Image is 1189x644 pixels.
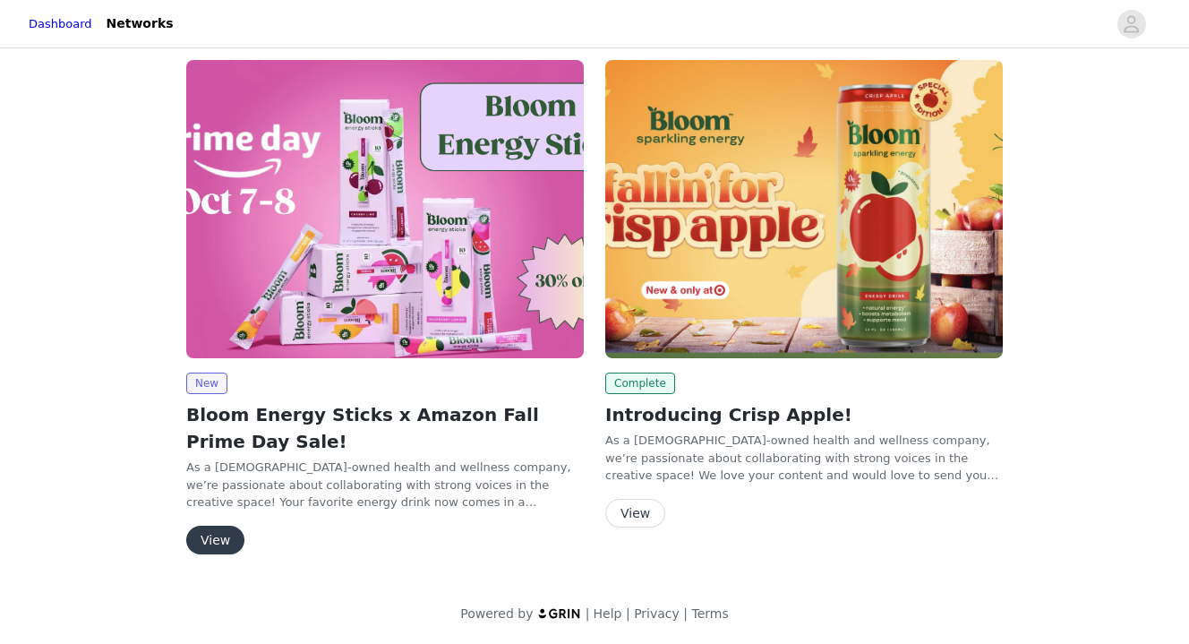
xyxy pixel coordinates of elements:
p: As a [DEMOGRAPHIC_DATA]-owned health and wellness company, we’re passionate about collaborating w... [605,432,1003,485]
img: Bloom Nutrition [186,60,584,358]
img: logo [537,607,582,619]
p: As a [DEMOGRAPHIC_DATA]-owned health and wellness company, we’re passionate about collaborating w... [186,459,584,511]
div: avatar [1123,10,1140,39]
span: Powered by [460,606,533,621]
button: View [186,526,244,554]
button: View [605,499,665,528]
a: Networks [96,4,184,44]
h2: Introducing Crisp Apple! [605,401,1003,428]
a: Dashboard [29,15,92,33]
a: Terms [691,606,728,621]
a: Help [594,606,622,621]
span: | [586,606,590,621]
span: New [186,373,227,394]
a: Privacy [634,606,680,621]
h2: Bloom Energy Sticks x Amazon Fall Prime Day Sale! [186,401,584,455]
span: | [683,606,688,621]
a: View [186,534,244,547]
span: | [626,606,630,621]
img: Bloom Nutrition [605,60,1003,358]
a: View [605,507,665,520]
span: Complete [605,373,675,394]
